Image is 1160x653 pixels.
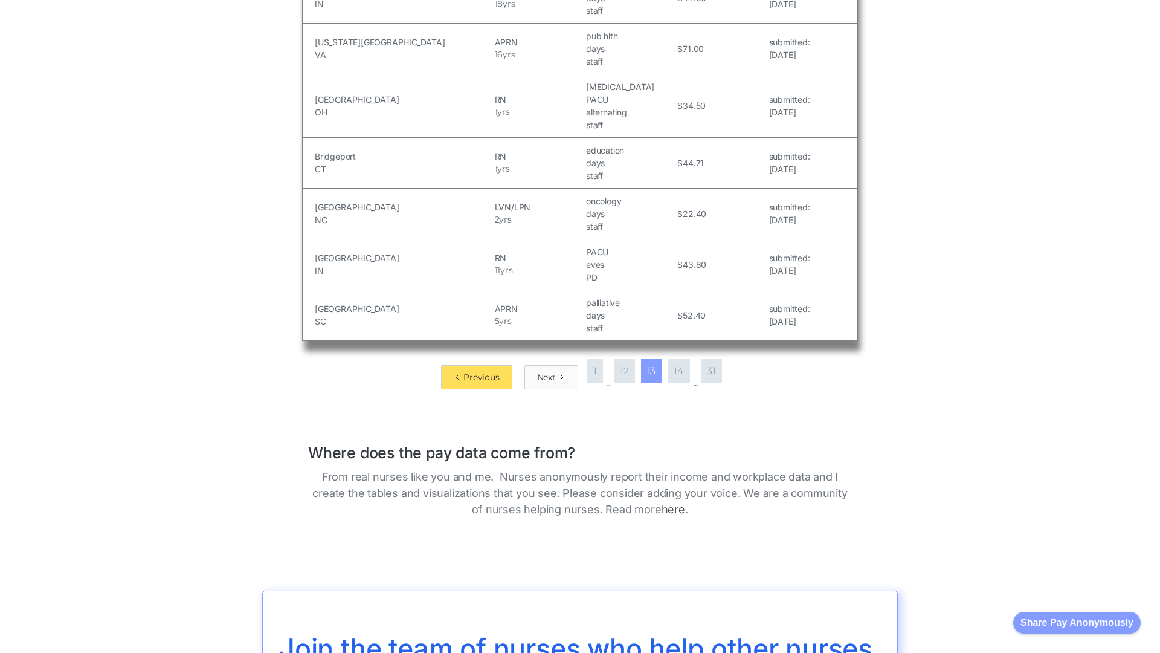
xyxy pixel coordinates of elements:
[495,252,583,264] h5: RN
[769,150,810,163] h5: submitted:
[315,93,492,106] h5: [GEOGRAPHIC_DATA]
[586,245,674,258] h5: PACU
[497,106,509,119] h5: yrs
[495,213,500,226] h5: 2
[586,30,674,42] h5: pub hlth
[586,271,674,284] h5: PD
[499,213,511,226] h5: yrs
[537,371,556,383] div: Next
[497,163,509,175] h5: yrs
[315,150,492,163] h5: Bridgeport
[586,258,674,271] h5: eves
[586,322,674,334] h5: staff
[315,315,492,328] h5: SC
[677,309,683,322] h5: $
[769,264,810,277] h5: [DATE]
[683,42,704,55] h5: 71.00
[308,469,852,518] p: From real nurses like you and me. Nurses anonymously report their income and workplace data and I...
[495,315,500,328] h5: 5
[524,365,578,389] a: Next Page
[769,302,810,315] h5: submitted:
[315,36,492,48] h5: [US_STATE][GEOGRAPHIC_DATA]
[769,213,810,226] h5: [DATE]
[586,119,674,131] h5: staff
[315,201,492,213] h5: [GEOGRAPHIC_DATA]
[769,48,810,61] h5: [DATE]
[683,309,706,322] h5: 52.40
[677,258,683,271] h5: $
[769,252,810,264] h5: submitted:
[769,150,810,175] a: submitted:[DATE]
[586,169,674,182] h5: staff
[677,99,683,112] h5: $
[769,36,810,61] a: submitted:[DATE]
[586,80,674,106] h5: [MEDICAL_DATA] PACU
[315,264,492,277] h5: IN
[662,503,685,516] a: here
[668,359,690,383] a: 14
[308,432,852,463] h1: Where does the pay data come from?
[769,93,810,119] a: submitted:[DATE]
[315,106,492,119] h5: OH
[315,213,492,226] h5: NC
[586,4,674,17] h5: staff
[441,365,512,389] a: Previous Page
[769,302,810,328] a: submitted:[DATE]
[586,55,674,68] h5: staff
[701,359,722,383] a: 31
[769,201,810,226] a: submitted:[DATE]
[495,48,503,61] h5: 16
[677,157,683,169] h5: $
[586,144,674,157] h5: education
[495,106,498,119] h5: 1
[315,252,492,264] h5: [GEOGRAPHIC_DATA]
[769,36,810,48] h5: submitted:
[495,302,583,315] h5: APRN
[586,157,674,169] h5: days
[495,264,501,277] h5: 11
[495,150,583,163] h5: RN
[683,99,706,112] h5: 34.50
[693,377,698,389] div: ...
[683,207,706,220] h5: 22.40
[495,93,583,106] h5: RN
[1013,612,1141,634] button: Share Pay Anonymously
[769,252,810,277] a: submitted:[DATE]
[683,157,704,169] h5: 44.71
[315,302,492,315] h5: [GEOGRAPHIC_DATA]
[586,309,674,322] h5: days
[302,353,858,389] div: List
[614,359,635,383] a: 12
[586,296,674,309] h5: palliative
[495,163,498,175] h5: 1
[586,106,674,119] h5: alternating
[587,359,603,383] a: 1
[769,201,810,213] h5: submitted:
[586,207,674,220] h5: days
[495,201,583,213] h5: LVN/LPN
[641,359,662,383] a: 13
[677,42,683,55] h5: $
[677,207,683,220] h5: $
[606,377,611,389] div: ...
[586,42,674,55] h5: days
[769,163,810,175] h5: [DATE]
[495,36,583,48] h5: APRN
[769,315,810,328] h5: [DATE]
[499,315,511,328] h5: yrs
[683,258,706,271] h5: 43.80
[503,48,515,61] h5: yrs
[315,48,492,61] h5: VA
[769,93,810,106] h5: submitted:
[500,264,512,277] h5: yrs
[586,220,674,233] h5: staff
[769,106,810,119] h5: [DATE]
[586,195,674,207] h5: oncology
[315,163,492,175] h5: CT
[463,371,499,383] div: Previous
